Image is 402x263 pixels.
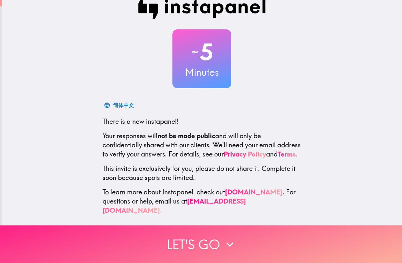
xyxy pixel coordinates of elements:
[103,188,301,215] p: To learn more about Instapanel, check out . For questions or help, email us at .
[157,132,215,140] b: not be made public
[172,39,231,65] h2: 5
[224,150,266,158] a: Privacy Policy
[190,42,200,62] span: ~
[103,164,301,182] p: This invite is exclusively for you, please do not share it. Complete it soon because spots are li...
[103,99,137,112] button: 简体中文
[172,65,231,79] h3: Minutes
[225,188,282,196] a: [DOMAIN_NAME]
[113,101,134,110] div: 简体中文
[103,197,246,214] a: [EMAIL_ADDRESS][DOMAIN_NAME]
[103,131,301,159] p: Your responses will and will only be confidentially shared with our clients. We'll need your emai...
[278,150,296,158] a: Terms
[103,117,179,125] span: There is a new instapanel!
